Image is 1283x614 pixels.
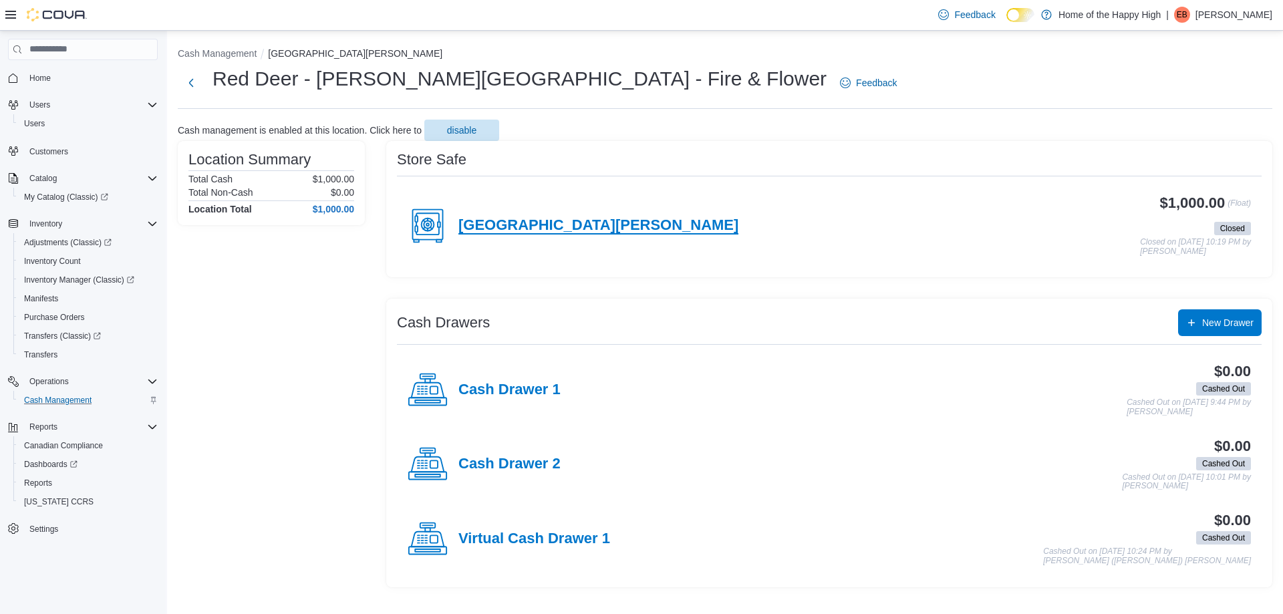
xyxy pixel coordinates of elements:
span: Cashed Out [1202,532,1245,544]
button: Reports [3,418,163,436]
button: Reports [24,419,63,435]
button: Users [3,96,163,114]
span: Cashed Out [1196,457,1251,470]
p: Closed on [DATE] 10:19 PM by [PERSON_NAME] [1140,238,1251,256]
a: Inventory Manager (Classic) [13,271,163,289]
span: Canadian Compliance [19,438,158,454]
span: My Catalog (Classic) [24,192,108,202]
span: disable [447,124,476,137]
span: Settings [29,524,58,534]
a: Inventory Count [19,253,86,269]
h4: Cash Drawer 1 [458,381,561,399]
h6: Total Cash [188,174,233,184]
button: Manifests [13,289,163,308]
h4: Cash Drawer 2 [458,456,561,473]
h6: Total Non-Cash [188,187,253,198]
span: Adjustments (Classic) [24,237,112,248]
h3: Cash Drawers [397,315,490,331]
span: Transfers (Classic) [19,328,158,344]
a: Adjustments (Classic) [19,235,117,251]
p: [PERSON_NAME] [1195,7,1272,23]
span: Users [19,116,158,132]
a: Adjustments (Classic) [13,233,163,252]
span: Cashed Out [1202,383,1245,395]
span: Operations [24,373,158,390]
button: Canadian Compliance [13,436,163,455]
div: Emily Bye [1174,7,1190,23]
span: Cashed Out [1202,458,1245,470]
h4: Location Total [188,204,252,214]
span: Reports [24,419,158,435]
a: Transfers [19,347,63,363]
span: Reports [19,475,158,491]
a: Home [24,70,56,86]
span: Canadian Compliance [24,440,103,451]
span: Adjustments (Classic) [19,235,158,251]
span: Closed [1220,222,1245,235]
a: Feedback [835,69,902,96]
a: My Catalog (Classic) [19,189,114,205]
span: Users [29,100,50,110]
span: Inventory Count [19,253,158,269]
a: Transfers (Classic) [19,328,106,344]
span: Users [24,97,158,113]
button: Operations [24,373,74,390]
button: Operations [3,372,163,391]
a: Cash Management [19,392,97,408]
img: Cova [27,8,87,21]
span: Inventory [24,216,158,232]
span: Transfers [19,347,158,363]
span: My Catalog (Classic) [19,189,158,205]
button: Customers [3,141,163,160]
span: Cash Management [24,395,92,406]
p: Cashed Out on [DATE] 9:44 PM by [PERSON_NAME] [1127,398,1251,416]
span: Reports [24,478,52,488]
h3: $1,000.00 [1160,195,1226,211]
button: Users [13,114,163,133]
a: Purchase Orders [19,309,90,325]
h3: $0.00 [1214,438,1251,454]
span: Feedback [856,76,897,90]
button: Next [178,69,204,96]
h3: $0.00 [1214,363,1251,379]
p: | [1166,7,1169,23]
span: Washington CCRS [19,494,158,510]
a: Reports [19,475,57,491]
a: Transfers (Classic) [13,327,163,345]
span: Catalog [29,173,57,184]
span: Cash Management [19,392,158,408]
span: Home [24,69,158,86]
button: Inventory [24,216,67,232]
span: Feedback [954,8,995,21]
span: New Drawer [1202,316,1254,329]
button: Catalog [3,169,163,188]
a: [US_STATE] CCRS [19,494,99,510]
a: Customers [24,144,74,160]
a: Canadian Compliance [19,438,108,454]
button: Purchase Orders [13,308,163,327]
a: Settings [24,521,63,537]
button: [US_STATE] CCRS [13,492,163,511]
p: Cash management is enabled at this location. Click here to [178,125,422,136]
span: Cashed Out [1196,382,1251,396]
h4: [GEOGRAPHIC_DATA][PERSON_NAME] [458,217,738,235]
span: Operations [29,376,69,387]
a: Manifests [19,291,63,307]
p: Cashed Out on [DATE] 10:01 PM by [PERSON_NAME] [1122,473,1251,491]
h4: Virtual Cash Drawer 1 [458,530,610,548]
p: Home of the Happy High [1058,7,1161,23]
nav: Complex example [8,63,158,573]
a: Users [19,116,50,132]
a: Dashboards [13,455,163,474]
input: Dark Mode [1006,8,1034,22]
button: Home [3,68,163,88]
span: Closed [1214,222,1251,235]
span: Home [29,73,51,84]
h3: Location Summary [188,152,311,168]
button: Inventory Count [13,252,163,271]
button: [GEOGRAPHIC_DATA][PERSON_NAME] [268,48,442,59]
span: Customers [24,142,158,159]
button: disable [424,120,499,141]
h3: $0.00 [1214,512,1251,528]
